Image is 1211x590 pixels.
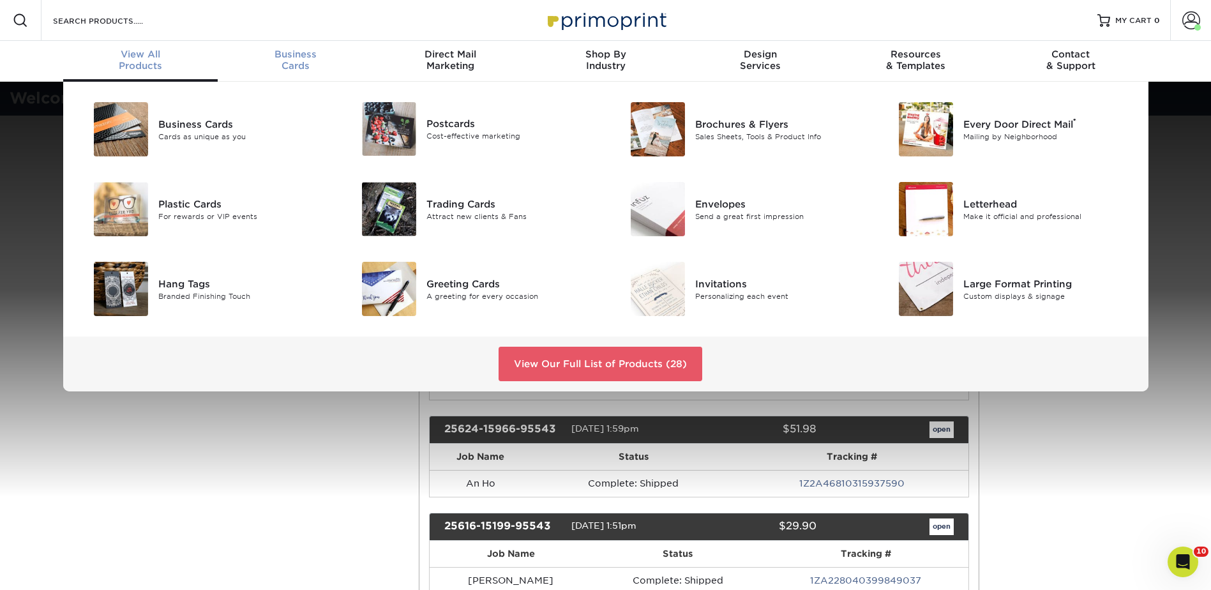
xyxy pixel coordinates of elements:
div: Letterhead [963,197,1132,211]
div: Make it official and professional [963,211,1132,222]
span: Contact [993,49,1148,60]
div: Hang Tags [158,276,327,291]
img: Hang Tags [94,262,148,316]
sup: ® [1073,117,1076,126]
a: View AllProducts [63,41,218,82]
a: open [929,518,954,535]
div: Personalizing each event [695,291,864,301]
img: Letterhead [899,182,953,236]
span: 0 [1154,16,1160,25]
div: Marketing [373,49,528,72]
input: SEARCH PRODUCTS..... [52,13,176,28]
div: Industry [528,49,683,72]
a: Hang Tags Hang Tags Branded Finishing Touch [79,257,328,321]
a: Envelopes Envelopes Send a great first impression [615,177,865,241]
span: 10 [1194,547,1208,557]
div: Postcards [426,117,596,131]
div: 25616-15199-95543 [435,518,571,535]
th: Tracking # [763,541,968,567]
a: Letterhead Letterhead Make it official and professional [884,177,1133,241]
span: Direct Mail [373,49,528,60]
div: Invitations [695,276,864,291]
th: Status [592,541,763,567]
a: Contact& Support [993,41,1148,82]
span: [DATE] 1:51pm [571,520,636,531]
img: Every Door Direct Mail [899,102,953,156]
div: Envelopes [695,197,864,211]
div: Cards as unique as you [158,131,327,142]
div: Every Door Direct Mail [963,117,1132,131]
span: Resources [838,49,993,60]
th: Job Name [430,541,592,567]
a: Shop ByIndustry [528,41,683,82]
div: A greeting for every occasion [426,291,596,301]
a: Direct MailMarketing [373,41,528,82]
div: Business Cards [158,117,327,131]
a: Large Format Printing Large Format Printing Custom displays & signage [884,257,1133,321]
div: Custom displays & signage [963,291,1132,301]
a: Plastic Cards Plastic Cards For rewards or VIP events [79,177,328,241]
a: Greeting Cards Greeting Cards A greeting for every occasion [347,257,596,321]
a: Invitations Invitations Personalizing each event [615,257,865,321]
a: Postcards Postcards Cost-effective marketing [347,97,596,161]
div: & Templates [838,49,993,72]
a: Business Cards Business Cards Cards as unique as you [79,97,328,162]
div: Trading Cards [426,197,596,211]
span: MY CART [1115,15,1152,26]
img: Trading Cards [362,182,416,236]
div: Send a great first impression [695,211,864,222]
img: Plastic Cards [94,182,148,236]
div: Sales Sheets, Tools & Product Info [695,131,864,142]
img: Primoprint [542,6,670,34]
div: Branded Finishing Touch [158,291,327,301]
div: Greeting Cards [426,276,596,291]
a: View Our Full List of Products (28) [499,347,702,381]
div: Services [683,49,838,72]
a: Brochures & Flyers Brochures & Flyers Sales Sheets, Tools & Product Info [615,97,865,162]
span: View All [63,49,218,60]
a: BusinessCards [218,41,373,82]
img: Large Format Printing [899,262,953,316]
div: Cards [218,49,373,72]
span: Business [218,49,373,60]
div: Attract new clients & Fans [426,211,596,222]
img: Greeting Cards [362,262,416,316]
a: Trading Cards Trading Cards Attract new clients & Fans [347,177,596,241]
a: Every Door Direct Mail Every Door Direct Mail® Mailing by Neighborhood [884,97,1133,162]
img: Brochures & Flyers [631,102,685,156]
span: Design [683,49,838,60]
span: Shop By [528,49,683,60]
a: Resources& Templates [838,41,993,82]
div: Plastic Cards [158,197,327,211]
div: Large Format Printing [963,276,1132,291]
a: 1ZA228040399849037 [810,575,921,586]
div: Products [63,49,218,72]
div: & Support [993,49,1148,72]
div: $29.90 [689,518,826,535]
div: Mailing by Neighborhood [963,131,1132,142]
img: Business Cards [94,102,148,156]
div: For rewards or VIP events [158,211,327,222]
img: Invitations [631,262,685,316]
div: Cost-effective marketing [426,131,596,142]
img: Postcards [362,102,416,156]
img: Envelopes [631,182,685,236]
iframe: Intercom live chat [1168,547,1198,577]
div: Brochures & Flyers [695,117,864,131]
a: DesignServices [683,41,838,82]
